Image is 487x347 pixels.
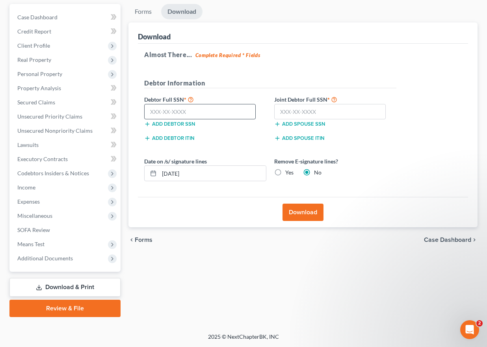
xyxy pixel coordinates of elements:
[17,127,93,134] span: Unsecured Nonpriority Claims
[128,4,158,19] a: Forms
[11,109,121,124] a: Unsecured Priority Claims
[424,237,478,243] a: Case Dashboard chevron_right
[11,223,121,237] a: SOFA Review
[19,333,468,347] div: 2025 © NextChapterBK, INC
[11,24,121,39] a: Credit Report
[11,95,121,109] a: Secured Claims
[460,320,479,339] iframe: Intercom live chat
[128,237,135,243] i: chevron_left
[17,255,73,262] span: Additional Documents
[17,71,62,77] span: Personal Property
[11,81,121,95] a: Property Analysis
[17,85,61,91] span: Property Analysis
[144,104,256,120] input: XXX-XX-XXXX
[17,28,51,35] span: Credit Report
[138,32,171,41] div: Download
[17,113,82,120] span: Unsecured Priority Claims
[274,157,396,165] label: Remove E-signature lines?
[283,204,323,221] button: Download
[159,166,266,181] input: MM/DD/YYYY
[11,138,121,152] a: Lawsuits
[161,4,203,19] a: Download
[9,300,121,317] a: Review & File
[17,156,68,162] span: Executory Contracts
[128,237,163,243] button: chevron_left Forms
[424,237,471,243] span: Case Dashboard
[17,56,51,63] span: Real Property
[17,241,45,247] span: Means Test
[140,95,270,104] label: Debtor Full SSN
[17,212,52,219] span: Miscellaneous
[11,152,121,166] a: Executory Contracts
[144,135,194,141] button: Add debtor ITIN
[471,237,478,243] i: chevron_right
[144,78,396,88] h5: Debtor Information
[144,121,195,127] button: Add debtor SSN
[314,169,322,176] label: No
[274,104,386,120] input: XXX-XX-XXXX
[270,95,400,104] label: Joint Debtor Full SSN
[17,42,50,49] span: Client Profile
[274,135,324,141] button: Add spouse ITIN
[135,237,152,243] span: Forms
[476,320,483,327] span: 2
[17,198,40,205] span: Expenses
[144,50,462,59] h5: Almost There...
[11,124,121,138] a: Unsecured Nonpriority Claims
[9,278,121,297] a: Download & Print
[195,52,260,58] strong: Complete Required * Fields
[11,10,121,24] a: Case Dashboard
[17,14,58,20] span: Case Dashboard
[274,121,325,127] button: Add spouse SSN
[144,157,207,165] label: Date on /s/ signature lines
[17,184,35,191] span: Income
[285,169,294,176] label: Yes
[17,170,89,176] span: Codebtors Insiders & Notices
[17,226,50,233] span: SOFA Review
[17,141,39,148] span: Lawsuits
[17,99,55,106] span: Secured Claims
